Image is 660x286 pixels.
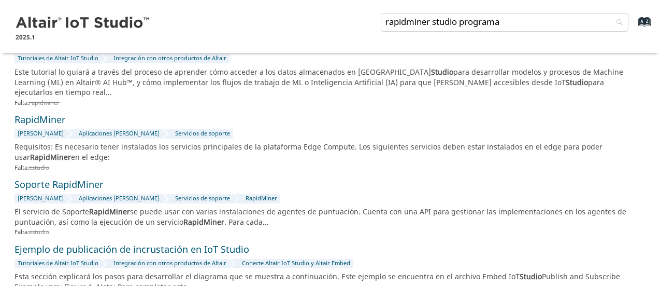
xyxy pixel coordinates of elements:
[239,259,353,268] a: Conecte Altair IoT Studio y Altair Embed
[566,77,588,88] font: Studio
[15,194,66,203] a: [PERSON_NAME]
[15,142,602,163] font: Requisitos: Es necesario tener instalados los servicios principales de la plataforma Edge Compute...
[18,54,98,63] font: Tutoriales de Altair IoT Studio
[183,217,224,228] font: RapidMiner
[15,77,604,99] font: para ejecutarlos en tiempo real...
[173,129,233,139] a: Servicios de soporte
[89,207,130,217] font: RapidMiner
[15,271,520,282] font: Esta sección explicará los pasos para desarrollar el diagrama que se muestra a continuación. Este...
[431,67,453,78] font: Studio
[15,54,101,63] a: Tutoriales de Altair IoT Studio
[520,271,542,282] font: Studio
[15,178,104,192] a: Soporte RapidMiner
[18,129,64,138] font: [PERSON_NAME]
[30,152,71,163] font: RapidMiner
[242,194,280,203] a: RapidMiner
[79,129,160,138] font: Aplicaciones [PERSON_NAME]
[15,99,29,107] font: Falta:
[15,164,29,172] font: Falta:
[602,13,632,33] button: Buscar
[111,259,229,268] a: Integración con otros productos de Altair
[224,217,269,228] font: . Para cada...
[15,259,101,268] a: Tutoriales de Altair IoT Studio
[15,67,431,78] font: Este tutorial lo guiará a través del proceso de aprender cómo acceder a los datos almacenados en ...
[622,21,645,32] a: Ir a la página de términos del índice
[173,194,233,203] a: Servicios de soporte
[29,99,60,107] font: rapidminer
[15,129,66,139] a: [PERSON_NAME]
[246,194,277,203] font: RapidMiner
[15,207,626,228] font: se puede usar con varias instalaciones de agentes de puntuación. Cuenta con una API para gestiona...
[76,129,163,139] a: Aplicaciones [PERSON_NAME]
[113,259,226,268] font: Integración con otros productos de Altair
[15,228,29,237] font: Falta:
[18,259,98,268] font: Tutoriales de Altair IoT Studio
[16,33,35,42] font: 2025.1
[15,113,66,127] a: RapidMiner
[16,15,151,32] img: Estudio de IoT de Altair
[175,194,230,203] font: Servicios de soporte
[15,67,623,88] font: para desarrollar modelos y procesos de Machine Learning (ML) en Altair® AI Hub™, y cómo implement...
[15,243,249,257] a: Ejemplo de publicación de incrustación en IoT Studio
[76,194,163,203] a: Aplicaciones [PERSON_NAME]
[113,54,226,63] font: Integración con otros productos de Altair
[79,194,160,203] font: Aplicaciones [PERSON_NAME]
[18,194,64,203] font: [PERSON_NAME]
[175,129,230,138] font: Servicios de soporte
[29,164,49,172] font: estudio
[71,152,110,163] font: en el edge:
[242,259,350,268] font: Conecte Altair IoT Studio y Altair Embed
[29,228,49,237] font: estudio
[381,13,628,32] input: Consulta de búsqueda
[111,54,229,63] a: Integración con otros productos de Altair
[15,207,89,217] font: El servicio de Soporte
